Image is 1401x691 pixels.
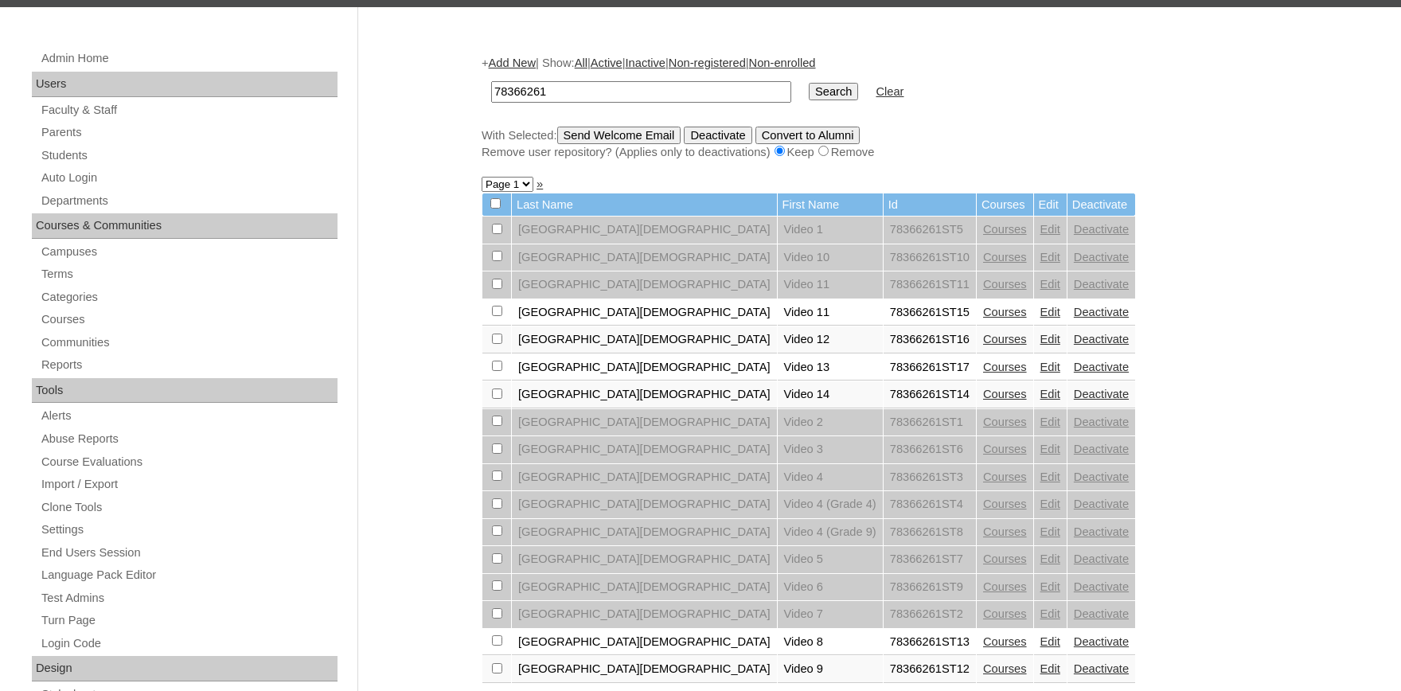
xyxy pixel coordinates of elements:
[884,381,976,408] td: 78366261ST14
[512,491,777,518] td: [GEOGRAPHIC_DATA][DEMOGRAPHIC_DATA]
[884,656,976,683] td: 78366261ST12
[512,546,777,573] td: [GEOGRAPHIC_DATA][DEMOGRAPHIC_DATA]
[977,193,1033,217] td: Courses
[32,378,338,404] div: Tools
[983,416,1027,428] a: Courses
[876,85,903,98] a: Clear
[1040,498,1060,510] a: Edit
[983,388,1027,400] a: Courses
[884,436,976,463] td: 78366261ST6
[40,588,338,608] a: Test Admins
[32,656,338,681] div: Design
[575,57,587,69] a: All
[512,217,777,244] td: [GEOGRAPHIC_DATA][DEMOGRAPHIC_DATA]
[32,213,338,239] div: Courses & Communities
[884,464,976,491] td: 78366261ST3
[1074,278,1129,291] a: Deactivate
[778,601,883,628] td: Video 7
[1074,635,1129,648] a: Deactivate
[512,436,777,463] td: [GEOGRAPHIC_DATA][DEMOGRAPHIC_DATA]
[591,57,622,69] a: Active
[778,629,883,656] td: Video 8
[1040,251,1060,264] a: Edit
[512,271,777,299] td: [GEOGRAPHIC_DATA][DEMOGRAPHIC_DATA]
[884,244,976,271] td: 78366261ST10
[557,127,681,144] input: Send Welcome Email
[778,299,883,326] td: Video 11
[1074,607,1129,620] a: Deactivate
[1040,306,1060,318] a: Edit
[884,354,976,381] td: 78366261ST17
[983,278,1027,291] a: Courses
[1074,470,1129,483] a: Deactivate
[40,310,338,330] a: Courses
[778,436,883,463] td: Video 3
[482,144,1270,161] div: Remove user repository? (Applies only to deactivations) Keep Remove
[512,601,777,628] td: [GEOGRAPHIC_DATA][DEMOGRAPHIC_DATA]
[1040,278,1060,291] a: Edit
[40,146,338,166] a: Students
[1074,552,1129,565] a: Deactivate
[512,354,777,381] td: [GEOGRAPHIC_DATA][DEMOGRAPHIC_DATA]
[755,127,861,144] input: Convert to Alumni
[884,271,976,299] td: 78366261ST11
[1040,361,1060,373] a: Edit
[884,601,976,628] td: 78366261ST2
[983,525,1027,538] a: Courses
[512,326,777,353] td: [GEOGRAPHIC_DATA][DEMOGRAPHIC_DATA]
[1040,416,1060,428] a: Edit
[1040,333,1060,345] a: Edit
[884,326,976,353] td: 78366261ST16
[40,474,338,494] a: Import / Export
[778,354,883,381] td: Video 13
[1040,552,1060,565] a: Edit
[1074,662,1129,675] a: Deactivate
[983,361,1027,373] a: Courses
[778,409,883,436] td: Video 2
[1074,333,1129,345] a: Deactivate
[884,546,976,573] td: 78366261ST7
[1040,580,1060,593] a: Edit
[778,326,883,353] td: Video 12
[1074,306,1129,318] a: Deactivate
[40,634,338,654] a: Login Code
[778,271,883,299] td: Video 11
[884,519,976,546] td: 78366261ST8
[983,443,1027,455] a: Courses
[778,244,883,271] td: Video 10
[32,72,338,97] div: Users
[778,381,883,408] td: Video 14
[512,519,777,546] td: [GEOGRAPHIC_DATA][DEMOGRAPHIC_DATA]
[983,498,1027,510] a: Courses
[40,520,338,540] a: Settings
[512,629,777,656] td: [GEOGRAPHIC_DATA][DEMOGRAPHIC_DATA]
[491,81,791,103] input: Search
[749,57,816,69] a: Non-enrolled
[512,464,777,491] td: [GEOGRAPHIC_DATA][DEMOGRAPHIC_DATA]
[884,629,976,656] td: 78366261ST13
[983,333,1027,345] a: Courses
[40,498,338,517] a: Clone Tools
[1040,607,1060,620] a: Edit
[1074,443,1129,455] a: Deactivate
[983,662,1027,675] a: Courses
[40,100,338,120] a: Faculty & Staff
[778,193,883,217] td: First Name
[40,168,338,188] a: Auto Login
[983,607,1027,620] a: Courses
[884,217,976,244] td: 78366261ST5
[40,611,338,630] a: Turn Page
[1074,223,1129,236] a: Deactivate
[40,333,338,353] a: Communities
[884,193,976,217] td: Id
[512,574,777,601] td: [GEOGRAPHIC_DATA][DEMOGRAPHIC_DATA]
[983,552,1027,565] a: Courses
[884,299,976,326] td: 78366261ST15
[40,452,338,472] a: Course Evaluations
[1074,525,1129,538] a: Deactivate
[809,83,858,100] input: Search
[778,546,883,573] td: Video 5
[1074,388,1129,400] a: Deactivate
[983,306,1027,318] a: Courses
[626,57,666,69] a: Inactive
